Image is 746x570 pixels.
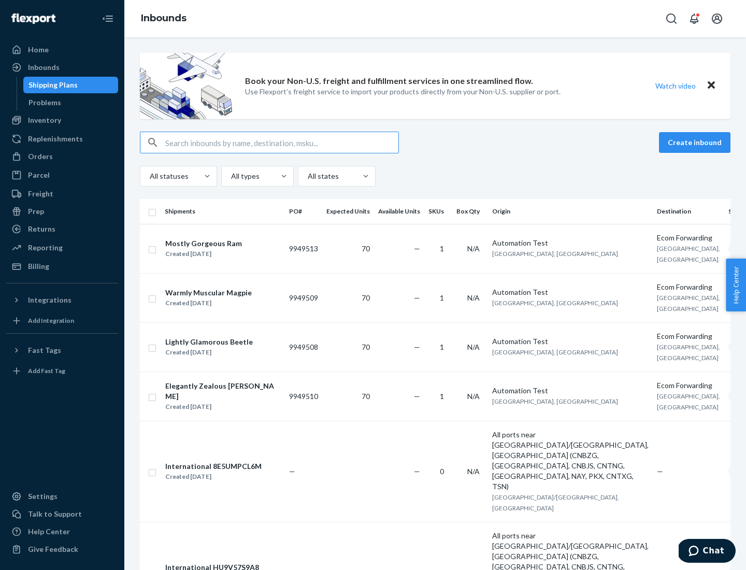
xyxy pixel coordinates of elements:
a: Orders [6,148,118,165]
a: Freight [6,186,118,202]
button: Help Center [726,259,746,311]
div: All ports near [GEOGRAPHIC_DATA]/[GEOGRAPHIC_DATA], [GEOGRAPHIC_DATA] (CNBZG, [GEOGRAPHIC_DATA], ... [492,430,649,492]
span: [GEOGRAPHIC_DATA], [GEOGRAPHIC_DATA] [657,343,720,362]
div: Inbounds [28,62,60,73]
a: Returns [6,221,118,237]
th: Destination [653,199,724,224]
div: Problems [28,97,61,108]
input: All statuses [149,171,150,181]
div: Automation Test [492,386,649,396]
div: Automation Test [492,287,649,297]
span: N/A [467,392,480,401]
div: Inventory [28,115,61,125]
span: 0 [440,467,444,476]
span: 1 [440,293,444,302]
button: Close Navigation [97,8,118,29]
div: Ecom Forwarding [657,233,720,243]
button: Open notifications [684,8,705,29]
span: — [414,343,420,351]
div: Ecom Forwarding [657,380,720,391]
a: Inbounds [141,12,187,24]
span: 1 [440,244,444,253]
p: Book your Non-U.S. freight and fulfillment services in one streamlined flow. [245,75,533,87]
div: Orders [28,151,53,162]
span: — [657,467,663,476]
div: Parcel [28,170,50,180]
span: 70 [362,392,370,401]
button: Close [705,78,718,93]
th: Box Qty [452,199,488,224]
button: Watch video [649,78,702,93]
th: PO# [285,199,322,224]
div: Created [DATE] [165,402,280,412]
button: Open Search Box [661,8,682,29]
span: [GEOGRAPHIC_DATA], [GEOGRAPHIC_DATA] [492,397,618,405]
a: Settings [6,488,118,505]
span: 70 [362,343,370,351]
div: Home [28,45,49,55]
span: — [289,467,295,476]
button: Give Feedback [6,541,118,558]
iframe: Opens a widget where you can chat to one of our agents [679,539,736,565]
span: N/A [467,293,480,302]
div: Created [DATE] [165,298,252,308]
span: N/A [467,467,480,476]
a: Home [6,41,118,58]
div: Add Integration [28,316,74,325]
td: 9949509 [285,273,322,322]
a: Inbounds [6,59,118,76]
span: [GEOGRAPHIC_DATA], [GEOGRAPHIC_DATA] [492,348,618,356]
div: Automation Test [492,336,649,347]
button: Integrations [6,292,118,308]
a: Reporting [6,239,118,256]
div: Fast Tags [28,345,61,355]
span: [GEOGRAPHIC_DATA], [GEOGRAPHIC_DATA] [492,250,618,258]
span: — [414,244,420,253]
ol: breadcrumbs [133,4,195,34]
input: All states [307,171,308,181]
div: Created [DATE] [165,347,253,358]
div: Replenishments [28,134,83,144]
th: SKUs [424,199,452,224]
div: Reporting [28,243,63,253]
div: Prep [28,206,44,217]
td: 9949513 [285,224,322,273]
a: Parcel [6,167,118,183]
span: — [414,467,420,476]
div: Settings [28,491,58,502]
span: N/A [467,244,480,253]
div: Add Fast Tag [28,366,65,375]
div: Ecom Forwarding [657,331,720,341]
a: Problems [23,94,119,111]
span: 1 [440,343,444,351]
div: Freight [28,189,53,199]
div: International 8E5UMPCL6M [165,461,262,472]
div: Elegantly Zealous [PERSON_NAME] [165,381,280,402]
div: Give Feedback [28,544,78,554]
div: Mostly Gorgeous Ram [165,238,242,249]
div: Created [DATE] [165,249,242,259]
th: Expected Units [322,199,374,224]
button: Talk to Support [6,506,118,522]
td: 9949510 [285,372,322,421]
div: Ecom Forwarding [657,282,720,292]
div: Warmly Muscular Magpie [165,288,252,298]
th: Origin [488,199,653,224]
p: Use Flexport’s freight service to import your products directly from your Non-U.S. supplier or port. [245,87,561,97]
button: Fast Tags [6,342,118,359]
a: Add Integration [6,312,118,329]
a: Inventory [6,112,118,129]
button: Open account menu [707,8,727,29]
input: Search inbounds by name, destination, msku... [165,132,398,153]
span: — [414,392,420,401]
span: — [414,293,420,302]
input: All types [230,171,231,181]
img: Flexport logo [11,13,55,24]
a: Billing [6,258,118,275]
a: Add Fast Tag [6,363,118,379]
div: Talk to Support [28,509,82,519]
div: Automation Test [492,238,649,248]
button: Create inbound [659,132,730,153]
